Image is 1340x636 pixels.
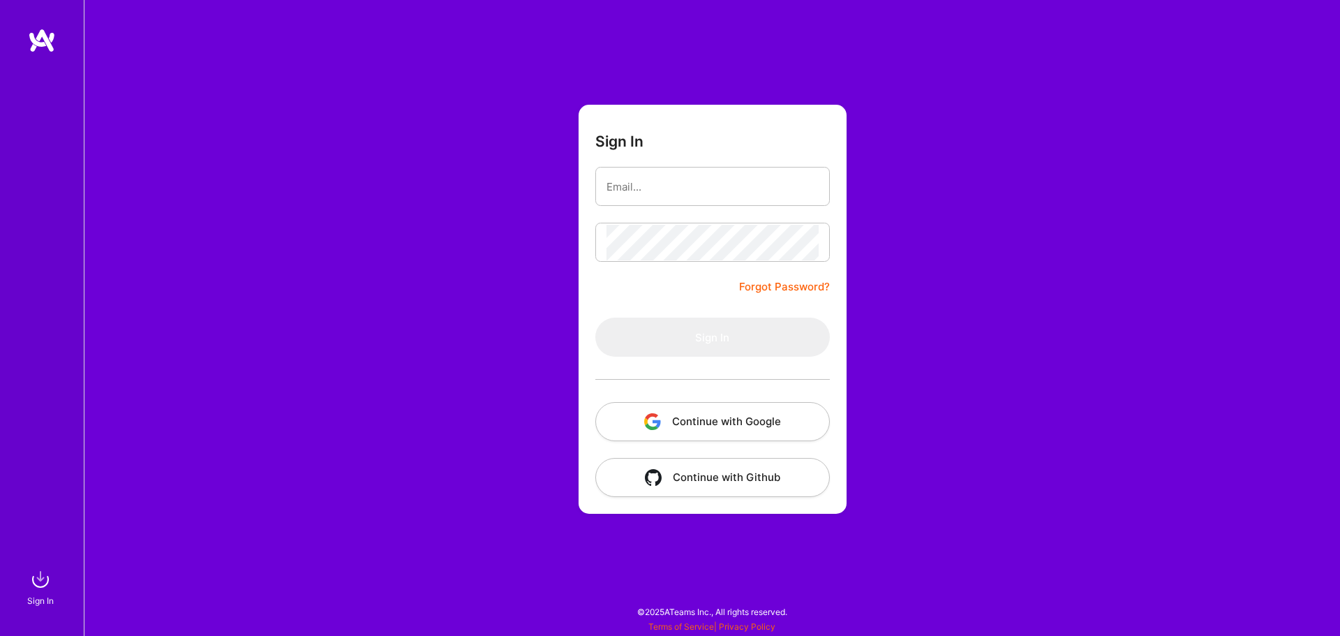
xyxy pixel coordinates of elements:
[84,594,1340,629] div: © 2025 ATeams Inc., All rights reserved.
[29,565,54,608] a: sign inSign In
[719,621,775,632] a: Privacy Policy
[28,28,56,53] img: logo
[606,169,819,205] input: Email...
[595,458,830,497] button: Continue with Github
[648,621,714,632] a: Terms of Service
[595,133,643,150] h3: Sign In
[648,621,775,632] span: |
[27,565,54,593] img: sign in
[595,318,830,357] button: Sign In
[644,413,661,430] img: icon
[645,469,662,486] img: icon
[27,593,54,608] div: Sign In
[595,402,830,441] button: Continue with Google
[739,279,830,295] a: Forgot Password?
